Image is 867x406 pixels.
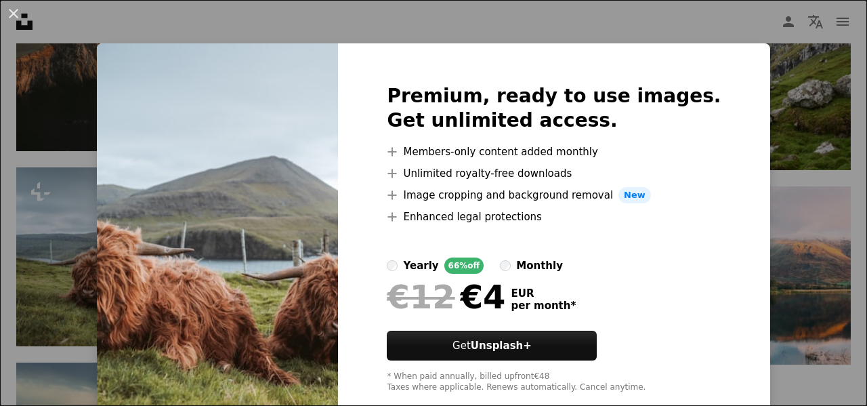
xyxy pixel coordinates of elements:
div: monthly [516,258,563,274]
li: Enhanced legal protections [387,209,721,225]
span: EUR [511,287,576,300]
span: per month * [511,300,576,312]
div: * When paid annually, billed upfront €48 Taxes where applicable. Renews automatically. Cancel any... [387,371,721,393]
li: Unlimited royalty-free downloads [387,165,721,182]
div: yearly [403,258,438,274]
li: Members-only content added monthly [387,144,721,160]
input: monthly [500,260,511,271]
strong: Unsplash+ [471,340,532,352]
input: yearly66%off [387,260,398,271]
button: GetUnsplash+ [387,331,597,361]
span: New [618,187,651,203]
span: €12 [387,279,454,314]
li: Image cropping and background removal [387,187,721,203]
div: €4 [387,279,505,314]
div: 66% off [444,258,484,274]
h2: Premium, ready to use images. Get unlimited access. [387,84,721,133]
